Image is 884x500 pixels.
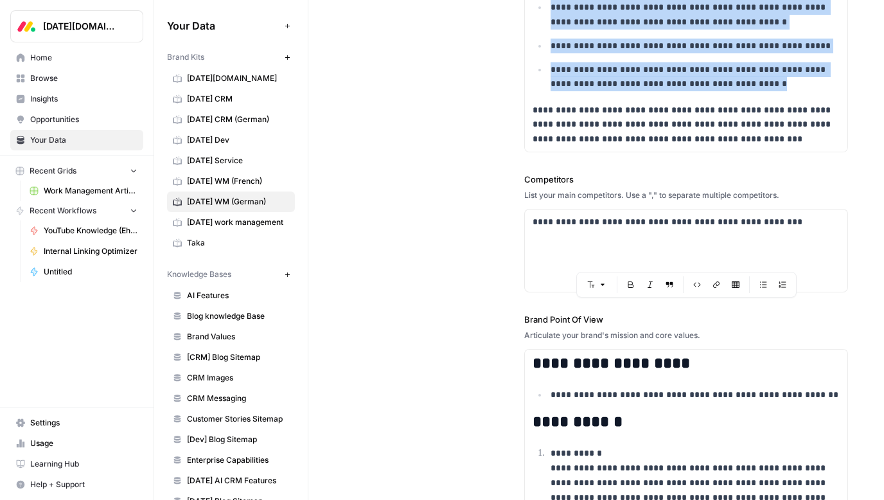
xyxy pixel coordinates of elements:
[524,173,848,186] label: Competitors
[167,109,295,130] a: [DATE] CRM (German)
[10,161,143,181] button: Recent Grids
[187,175,289,187] span: [DATE] WM (French)
[167,150,295,171] a: [DATE] Service
[187,372,289,384] span: CRM Images
[187,434,289,445] span: [Dev] Blog Sitemap
[187,352,289,363] span: [CRM] Blog Sitemap
[30,114,137,125] span: Opportunities
[187,413,289,425] span: Customer Stories Sitemap
[167,306,295,326] a: Blog knowledge Base
[187,134,289,146] span: [DATE] Dev
[24,220,143,241] a: YouTube Knowledge (Ehud)
[524,190,848,201] div: List your main competitors. Use a "," to separate multiple competitors.
[187,237,289,249] span: Taka
[10,454,143,474] a: Learning Hub
[167,388,295,409] a: CRM Messaging
[30,165,76,177] span: Recent Grids
[43,20,121,33] span: [DATE][DOMAIN_NAME]
[167,233,295,253] a: Taka
[44,266,137,278] span: Untitled
[187,393,289,404] span: CRM Messaging
[30,134,137,146] span: Your Data
[167,285,295,306] a: AI Features
[187,93,289,105] span: [DATE] CRM
[167,269,231,280] span: Knowledge Bases
[30,52,137,64] span: Home
[15,15,38,38] img: Monday.com Logo
[30,458,137,470] span: Learning Hub
[24,241,143,262] a: Internal Linking Optimizer
[30,205,96,217] span: Recent Workflows
[167,51,204,63] span: Brand Kits
[167,347,295,368] a: [CRM] Blog Sitemap
[167,130,295,150] a: [DATE] Dev
[187,290,289,301] span: AI Features
[10,201,143,220] button: Recent Workflows
[30,93,137,105] span: Insights
[30,417,137,429] span: Settings
[10,109,143,130] a: Opportunities
[10,413,143,433] a: Settings
[10,48,143,68] a: Home
[30,73,137,84] span: Browse
[167,212,295,233] a: [DATE] work management
[167,89,295,109] a: [DATE] CRM
[167,171,295,192] a: [DATE] WM (French)
[524,313,848,326] label: Brand Point Of View
[167,409,295,429] a: Customer Stories Sitemap
[10,68,143,89] a: Browse
[10,433,143,454] a: Usage
[524,330,848,341] div: Articulate your brand's mission and core values.
[187,73,289,84] span: [DATE][DOMAIN_NAME]
[187,155,289,166] span: [DATE] Service
[44,246,137,257] span: Internal Linking Optimizer
[167,18,279,33] span: Your Data
[167,450,295,470] a: Enterprise Capabilities
[10,130,143,150] a: Your Data
[167,68,295,89] a: [DATE][DOMAIN_NAME]
[24,181,143,201] a: Work Management Article Grid
[187,196,289,208] span: [DATE] WM (German)
[10,10,143,42] button: Workspace: Monday.com
[44,185,137,197] span: Work Management Article Grid
[187,475,289,487] span: [DATE] AI CRM Features
[187,454,289,466] span: Enterprise Capabilities
[167,192,295,212] a: [DATE] WM (German)
[187,217,289,228] span: [DATE] work management
[30,438,137,449] span: Usage
[10,474,143,495] button: Help + Support
[24,262,143,282] a: Untitled
[187,310,289,322] span: Blog knowledge Base
[10,89,143,109] a: Insights
[30,479,137,490] span: Help + Support
[187,331,289,343] span: Brand Values
[187,114,289,125] span: [DATE] CRM (German)
[167,470,295,491] a: [DATE] AI CRM Features
[167,326,295,347] a: Brand Values
[167,368,295,388] a: CRM Images
[167,429,295,450] a: [Dev] Blog Sitemap
[44,225,137,237] span: YouTube Knowledge (Ehud)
